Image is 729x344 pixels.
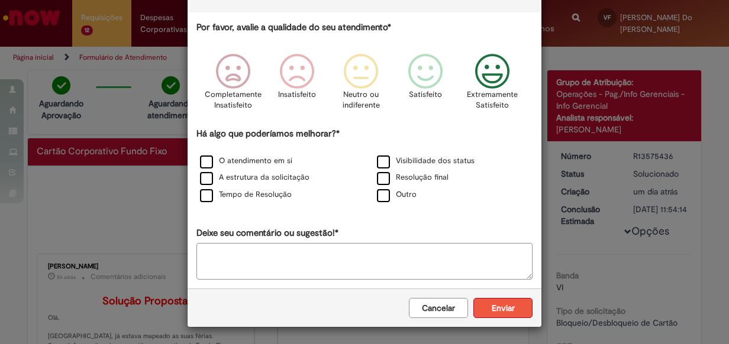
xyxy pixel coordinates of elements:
[205,89,262,111] p: Completamente Insatisfeito
[200,155,292,167] label: O atendimento em si
[196,128,533,204] div: Há algo que poderíamos melhorar?*
[467,89,518,111] p: Extremamente Satisfeito
[196,227,338,239] label: Deixe seu comentário ou sugestão!*
[278,89,316,100] p: Insatisfeito
[331,45,391,126] div: Neutro ou indiferente
[196,21,391,34] label: Por favor, avalie a qualidade do seu atendimento*
[409,89,442,100] p: Satisfeito
[377,155,475,167] label: Visibilidade dos status
[340,89,382,111] p: Neutro ou indiferente
[377,189,417,200] label: Outro
[459,45,527,126] div: Extremamente Satisfeito
[395,45,455,126] div: Satisfeito
[203,45,263,126] div: Completamente Insatisfeito
[409,298,468,318] button: Cancelar
[200,189,292,200] label: Tempo de Resolução
[377,172,449,183] label: Resolução final
[267,45,327,126] div: Insatisfeito
[473,298,533,318] button: Enviar
[200,172,309,183] label: A estrutura da solicitação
